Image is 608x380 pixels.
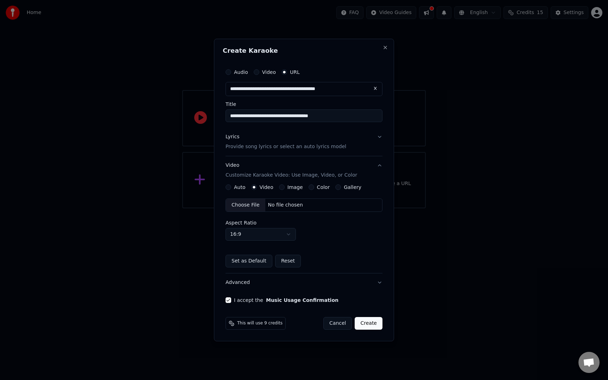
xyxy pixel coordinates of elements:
label: Color [317,185,330,190]
label: Image [287,185,303,190]
span: This will use 9 credits [237,321,283,326]
div: Choose File [226,199,265,211]
h2: Create Karaoke [223,47,385,54]
label: URL [290,70,300,75]
div: No file chosen [265,202,306,209]
div: Lyrics [226,133,239,140]
button: Advanced [226,273,382,292]
label: Audio [234,70,248,75]
label: Video [262,70,276,75]
button: I accept the [266,298,338,303]
label: Auto [234,185,246,190]
p: Customize Karaoke Video: Use Image, Video, or Color [226,172,357,179]
p: Provide song lyrics or select an auto lyrics model [226,143,346,150]
button: LyricsProvide song lyrics or select an auto lyrics model [226,128,382,156]
div: VideoCustomize Karaoke Video: Use Image, Video, or Color [226,184,382,273]
label: Video [260,185,273,190]
label: Gallery [344,185,361,190]
label: Title [226,102,382,107]
button: Reset [275,255,301,267]
label: Aspect Ratio [226,220,382,225]
button: Cancel [323,317,352,330]
label: I accept the [234,298,338,303]
button: VideoCustomize Karaoke Video: Use Image, Video, or Color [226,156,382,184]
button: Set as Default [226,255,272,267]
div: Video [226,162,357,179]
button: Create [355,317,382,330]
